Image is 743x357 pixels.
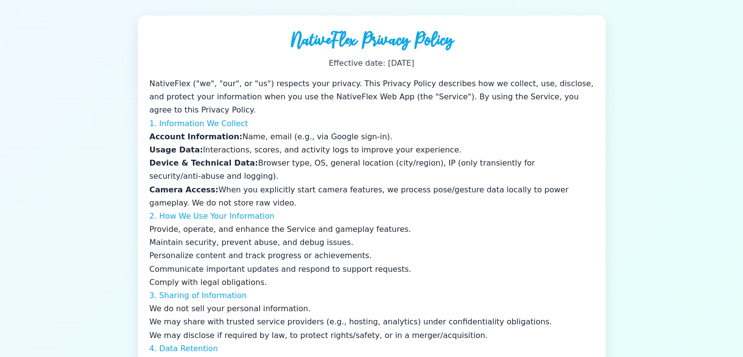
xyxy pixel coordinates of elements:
li: Name, email (e.g., via Google sign‑in). [150,130,594,143]
li: Personalize content and track progress or achievements. [150,249,594,262]
p: Effective date: [DATE] [150,57,594,69]
li: Provide, operate, and enhance the Service and gameplay features. [150,223,594,236]
li: Maintain security, prevent abuse, and debug issues. [150,236,594,249]
strong: Account Information: [150,132,243,141]
li: When you explicitly start camera features, we process pose/gesture data locally to power gameplay... [150,183,594,209]
li: We may share with trusted service providers (e.g., hosting, analytics) under confidentiality obli... [150,315,594,328]
li: Communicate important updates and respond to support requests. [150,263,594,276]
li: Browser type, OS, general location (city/region), IP (only transiently for security/anti‑abuse an... [150,156,594,183]
h2: 4. Data Retention [150,342,594,355]
h1: NativeFlex Privacy Policy [150,27,594,54]
h2: 1. Information We Collect [150,117,594,130]
h2: 3. Sharing of Information [150,289,594,302]
strong: Device & Technical Data: [150,158,258,168]
li: We do not sell your personal information. [150,302,594,315]
strong: Camera Access: [150,185,219,194]
li: We may disclose if required by law, to protect rights/safety, or in a merger/acquisition. [150,329,594,342]
p: NativeFlex ("we", "our", or "us") respects your privacy. This Privacy Policy describes how we col... [150,77,594,117]
li: Interactions, scores, and activity logs to improve your experience. [150,143,594,156]
strong: Usage Data: [150,145,203,154]
h2: 2. How We Use Your Information [150,209,594,223]
li: Comply with legal obligations. [150,276,594,289]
